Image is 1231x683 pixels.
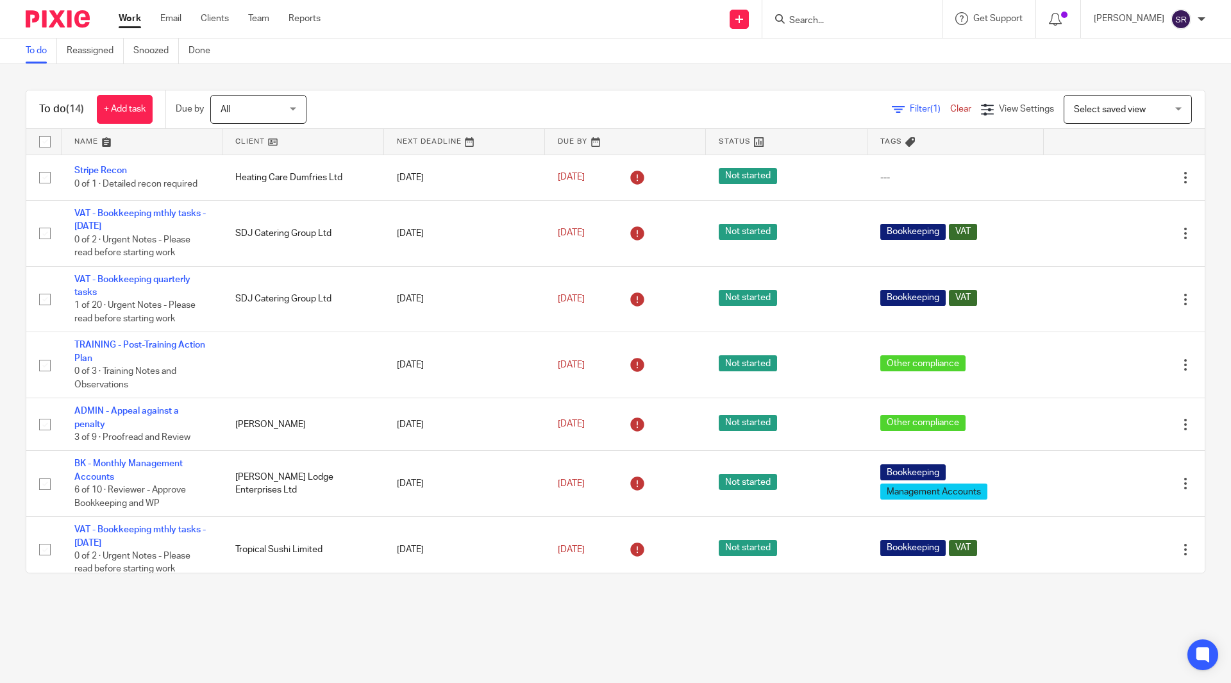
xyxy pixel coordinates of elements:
[949,224,977,240] span: VAT
[222,398,383,451] td: [PERSON_NAME]
[558,173,585,182] span: [DATE]
[222,266,383,332] td: SDJ Catering Group Ltd
[880,484,987,500] span: Management Accounts
[74,485,186,508] span: 6 of 10 · Reviewer - Approve Bookkeeping and WP
[880,540,946,556] span: Bookkeeping
[719,355,777,371] span: Not started
[222,155,383,200] td: Heating Care Dumfries Ltd
[221,105,230,114] span: All
[788,15,903,27] input: Search
[880,415,966,431] span: Other compliance
[66,104,84,114] span: (14)
[949,290,977,306] span: VAT
[67,38,124,63] a: Reassigned
[880,171,1031,184] div: ---
[384,332,545,398] td: [DATE]
[719,540,777,556] span: Not started
[222,200,383,266] td: SDJ Catering Group Ltd
[558,545,585,554] span: [DATE]
[74,367,176,389] span: 0 of 3 · Training Notes and Observations
[880,138,902,145] span: Tags
[201,12,229,25] a: Clients
[97,95,153,124] a: + Add task
[719,168,777,184] span: Not started
[289,12,321,25] a: Reports
[74,341,205,362] a: TRAINING - Post-Training Action Plan
[74,552,190,574] span: 0 of 2 · Urgent Notes - Please read before starting work
[74,209,206,231] a: VAT - Bookkeeping mthly tasks - [DATE]
[384,398,545,451] td: [DATE]
[1094,12,1164,25] p: [PERSON_NAME]
[384,517,545,583] td: [DATE]
[74,459,183,481] a: BK - Monthly Management Accounts
[719,474,777,490] span: Not started
[558,479,585,488] span: [DATE]
[26,38,57,63] a: To do
[74,166,127,175] a: Stripe Recon
[719,224,777,240] span: Not started
[880,464,946,480] span: Bookkeeping
[558,229,585,238] span: [DATE]
[999,105,1054,114] span: View Settings
[384,266,545,332] td: [DATE]
[74,235,190,258] span: 0 of 2 · Urgent Notes - Please read before starting work
[930,105,941,114] span: (1)
[719,290,777,306] span: Not started
[558,420,585,429] span: [DATE]
[188,38,220,63] a: Done
[558,294,585,303] span: [DATE]
[949,540,977,556] span: VAT
[176,103,204,115] p: Due by
[119,12,141,25] a: Work
[384,155,545,200] td: [DATE]
[1074,105,1146,114] span: Select saved view
[973,14,1023,23] span: Get Support
[26,10,90,28] img: Pixie
[880,224,946,240] span: Bookkeeping
[248,12,269,25] a: Team
[558,360,585,369] span: [DATE]
[74,180,197,189] span: 0 of 1 · Detailed recon required
[880,355,966,371] span: Other compliance
[39,103,84,116] h1: To do
[222,517,383,583] td: Tropical Sushi Limited
[160,12,181,25] a: Email
[719,415,777,431] span: Not started
[910,105,950,114] span: Filter
[384,451,545,517] td: [DATE]
[74,301,196,324] span: 1 of 20 · Urgent Notes - Please read before starting work
[74,433,190,442] span: 3 of 9 · Proofread and Review
[74,275,190,297] a: VAT - Bookkeeping quarterly tasks
[74,407,179,428] a: ADMIN - Appeal against a penalty
[384,200,545,266] td: [DATE]
[880,290,946,306] span: Bookkeeping
[74,525,206,547] a: VAT - Bookkeeping mthly tasks - [DATE]
[950,105,971,114] a: Clear
[222,451,383,517] td: [PERSON_NAME] Lodge Enterprises Ltd
[133,38,179,63] a: Snoozed
[1171,9,1191,30] img: svg%3E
